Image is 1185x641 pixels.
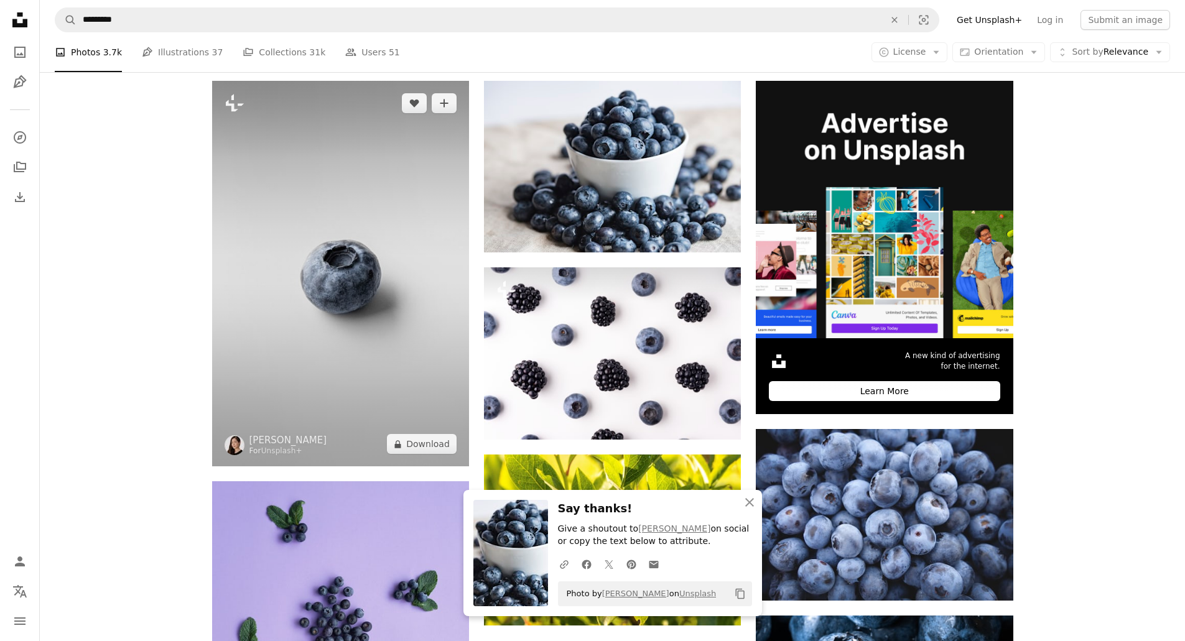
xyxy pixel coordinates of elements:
button: Visual search [909,8,939,32]
button: Orientation [952,42,1045,62]
form: Find visuals sitewide [55,7,939,32]
a: Collections 31k [243,32,325,72]
span: Photo by on [560,584,717,604]
a: Collections [7,155,32,180]
span: 51 [389,45,400,59]
span: Orientation [974,47,1023,57]
span: 31k [309,45,325,59]
a: [PERSON_NAME] [638,523,710,533]
a: Illustrations [7,70,32,95]
a: Illustrations 37 [142,32,223,72]
a: Explore [7,125,32,150]
img: A single blueberry sitting on a white surface [212,81,469,466]
img: file-1636576776643-80d394b7be57image [756,81,1013,338]
img: blueberries on white ceramic container [484,81,741,252]
a: Unsplash [679,589,716,598]
span: 37 [212,45,223,59]
span: License [893,47,926,57]
a: Log in [1029,10,1071,30]
div: Learn More [769,381,1000,401]
span: Sort by [1072,47,1103,57]
button: Add to Collection [432,93,457,113]
span: Relevance [1072,46,1148,58]
img: Go to Maryam Sicard's profile [225,435,244,455]
p: Give a shoutout to on social or copy the text below to attribute. [558,523,752,548]
a: Share on Twitter [598,551,620,576]
a: blueberries on white ceramic container [484,161,741,172]
a: Users 51 [345,32,400,72]
a: [PERSON_NAME] [249,434,327,446]
img: berry lot [756,429,1013,600]
img: blue round fruits on green leaves [484,454,741,625]
a: Log in / Sign up [7,549,32,574]
a: Get Unsplash+ [949,10,1029,30]
a: Unsplash+ [261,446,302,455]
button: Copy to clipboard [730,583,751,604]
h3: Say thanks! [558,500,752,518]
button: Menu [7,609,32,634]
a: Share over email [643,551,665,576]
a: A single blueberry sitting on a white surface [212,268,469,279]
a: Download History [7,185,32,210]
a: Home — Unsplash [7,7,32,35]
a: berry lot [756,509,1013,520]
img: Fruit pattern from blueberries and blackberries isolated on white background. Top view. Flat lay.... [484,267,741,439]
div: For [249,446,327,456]
a: [PERSON_NAME] [602,589,669,598]
button: Clear [881,8,908,32]
img: file-1631306537910-2580a29a3cfcimage [769,351,789,371]
span: A new kind of advertising for the internet. [905,351,1000,372]
button: Like [402,93,427,113]
a: Photos [7,40,32,65]
button: Submit an image [1080,10,1170,30]
a: Share on Pinterest [620,551,643,576]
a: Share on Facebook [575,551,598,576]
a: Fruit pattern from blueberries and blackberries isolated on white background. Top view. Flat lay.... [484,348,741,359]
a: A new kind of advertisingfor the internet.Learn More [756,81,1013,414]
button: Sort byRelevance [1050,42,1170,62]
button: License [871,42,948,62]
button: Language [7,579,32,604]
button: Download [387,434,457,454]
button: Search Unsplash [55,8,77,32]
